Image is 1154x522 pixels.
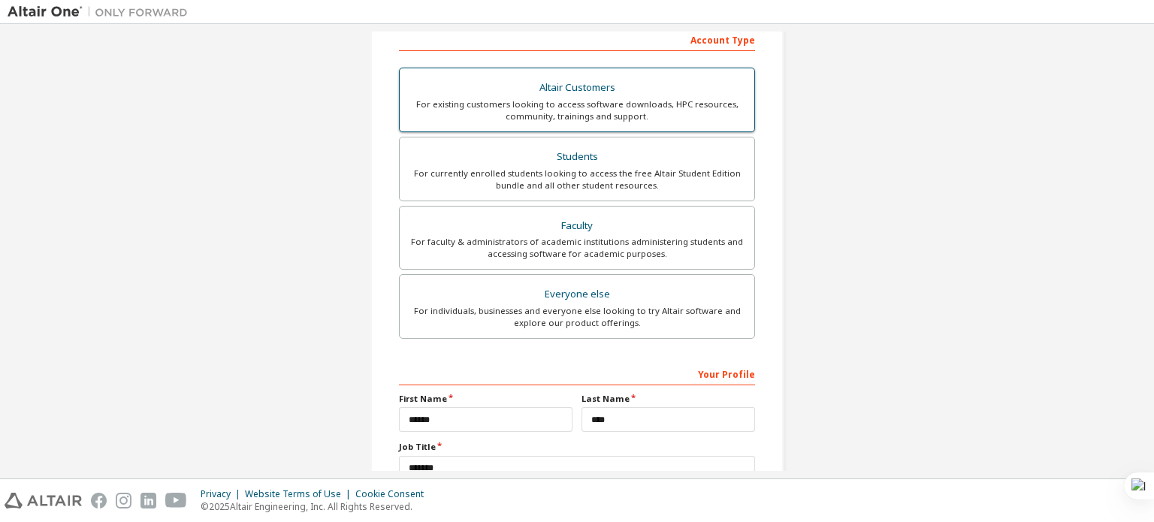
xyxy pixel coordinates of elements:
[91,493,107,508] img: facebook.svg
[165,493,187,508] img: youtube.svg
[140,493,156,508] img: linkedin.svg
[409,167,745,192] div: For currently enrolled students looking to access the free Altair Student Edition bundle and all ...
[5,493,82,508] img: altair_logo.svg
[409,98,745,122] div: For existing customers looking to access software downloads, HPC resources, community, trainings ...
[355,488,433,500] div: Cookie Consent
[201,500,433,513] p: © 2025 Altair Engineering, Inc. All Rights Reserved.
[201,488,245,500] div: Privacy
[116,493,131,508] img: instagram.svg
[399,27,755,51] div: Account Type
[409,77,745,98] div: Altair Customers
[409,284,745,305] div: Everyone else
[245,488,355,500] div: Website Terms of Use
[409,236,745,260] div: For faculty & administrators of academic institutions administering students and accessing softwa...
[409,216,745,237] div: Faculty
[409,305,745,329] div: For individuals, businesses and everyone else looking to try Altair software and explore our prod...
[409,146,745,167] div: Students
[8,5,195,20] img: Altair One
[399,441,755,453] label: Job Title
[582,393,755,405] label: Last Name
[399,361,755,385] div: Your Profile
[399,393,572,405] label: First Name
